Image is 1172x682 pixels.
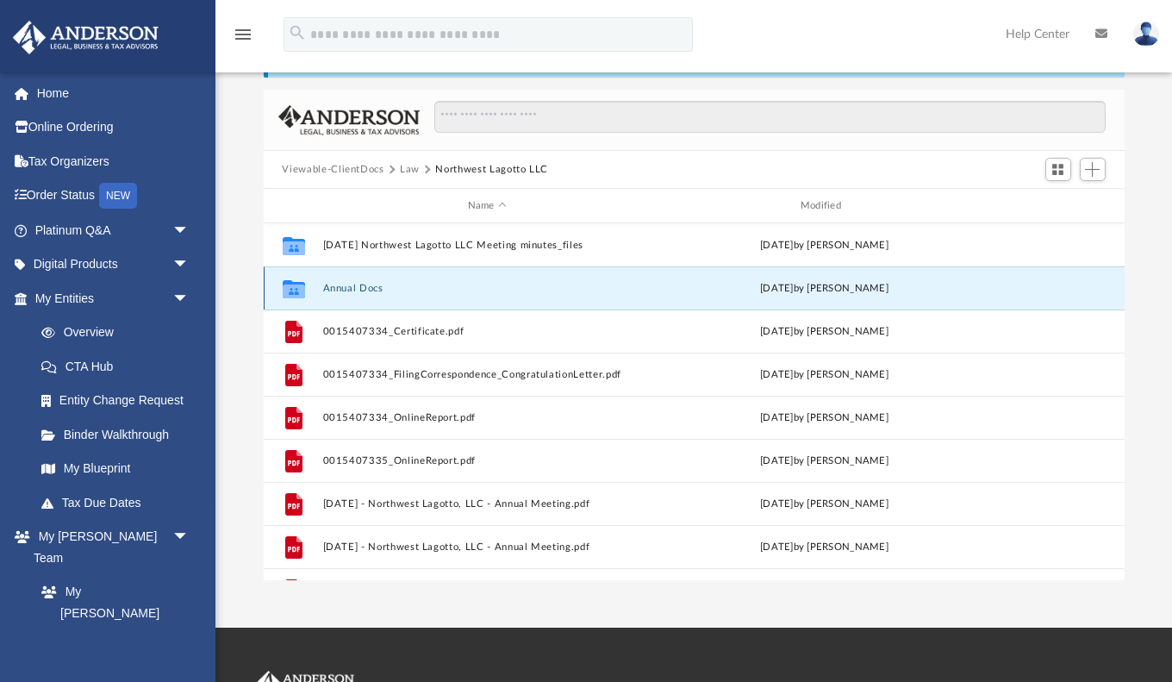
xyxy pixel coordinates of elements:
[12,178,215,214] a: Order StatusNEW
[271,198,314,214] div: id
[264,223,1125,581] div: grid
[172,520,207,555] span: arrow_drop_down
[659,324,988,340] div: [DATE] by [PERSON_NAME]
[322,326,651,337] button: 0015407334_Certificate.pdf
[659,454,988,469] div: [DATE] by [PERSON_NAME]
[233,24,253,45] i: menu
[12,281,215,316] a: My Entitiesarrow_drop_down
[658,198,988,214] div: Modified
[233,33,253,45] a: menu
[24,452,207,486] a: My Blueprint
[659,410,988,426] div: [DATE] by [PERSON_NAME]
[322,283,651,294] button: Annual Docs
[12,144,215,178] a: Tax Organizers
[288,23,307,42] i: search
[282,162,383,178] button: Viewable-ClientDocs
[322,498,651,510] button: [DATE] - Northwest Lagotto, LLC - Annual Meeting.pdf
[1045,158,1071,182] button: Switch to Grid View
[24,316,215,350] a: Overview
[24,349,215,384] a: CTA Hub
[322,240,651,251] button: [DATE] Northwest Lagotto LLC Meeting minutes_files
[8,21,164,54] img: Anderson Advisors Platinum Portal
[99,183,137,209] div: NEW
[172,247,207,283] span: arrow_drop_down
[400,162,420,178] button: Law
[12,110,215,145] a: Online Ordering
[659,238,988,253] div: [DATE] by [PERSON_NAME]
[24,575,198,652] a: My [PERSON_NAME] Team
[172,281,207,316] span: arrow_drop_down
[172,213,207,248] span: arrow_drop_down
[659,367,988,383] div: [DATE] by [PERSON_NAME]
[659,540,988,555] div: [DATE] by [PERSON_NAME]
[1080,158,1106,182] button: Add
[659,497,988,512] div: [DATE] by [PERSON_NAME]
[996,198,1117,214] div: id
[24,384,215,418] a: Entity Change Request
[659,281,988,297] div: [DATE] by [PERSON_NAME]
[12,76,215,110] a: Home
[322,369,651,380] button: 0015407334_FilingCorrespondence_CongratulationLetter.pdf
[434,101,1105,134] input: Search files and folders
[322,455,651,466] button: 0015407335_OnlineReport.pdf
[322,412,651,423] button: 0015407334_OnlineReport.pdf
[24,417,215,452] a: Binder Walkthrough
[322,541,651,553] button: [DATE] - Northwest Lagotto, LLC - Annual Meeting.pdf
[12,520,207,575] a: My [PERSON_NAME] Teamarrow_drop_down
[321,198,651,214] div: Name
[24,485,215,520] a: Tax Due Dates
[12,247,215,282] a: Digital Productsarrow_drop_down
[435,162,548,178] button: Northwest Lagotto LLC
[1133,22,1159,47] img: User Pic
[12,213,215,247] a: Platinum Q&Aarrow_drop_down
